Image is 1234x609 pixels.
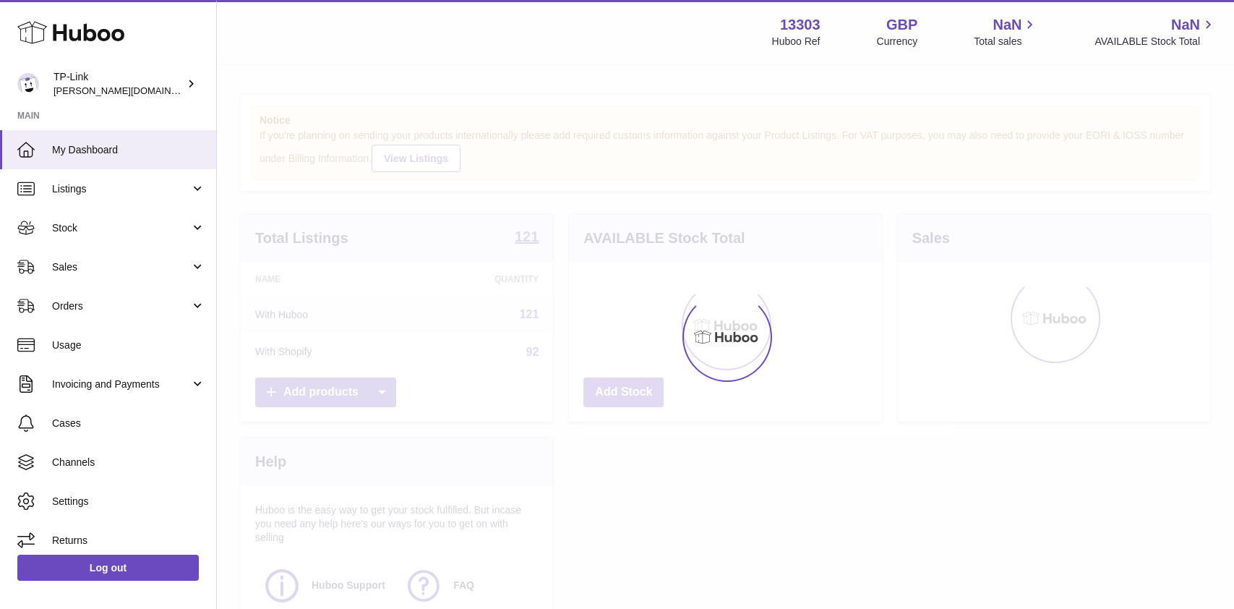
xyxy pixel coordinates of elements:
[886,15,917,35] strong: GBP
[52,260,190,274] span: Sales
[53,85,365,96] span: [PERSON_NAME][DOMAIN_NAME][EMAIL_ADDRESS][DOMAIN_NAME]
[52,534,205,548] span: Returns
[53,70,184,98] div: TP-Link
[1094,35,1217,48] span: AVAILABLE Stock Total
[17,555,199,581] a: Log out
[52,456,205,469] span: Channels
[52,182,190,196] span: Listings
[52,299,190,313] span: Orders
[1094,15,1217,48] a: NaN AVAILABLE Stock Total
[52,221,190,235] span: Stock
[52,338,205,352] span: Usage
[52,417,205,430] span: Cases
[1171,15,1200,35] span: NaN
[993,15,1021,35] span: NaN
[780,15,820,35] strong: 13303
[772,35,820,48] div: Huboo Ref
[877,35,918,48] div: Currency
[974,15,1038,48] a: NaN Total sales
[17,73,39,95] img: susie.li@tp-link.com
[52,378,190,391] span: Invoicing and Payments
[974,35,1038,48] span: Total sales
[52,143,205,157] span: My Dashboard
[52,495,205,508] span: Settings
